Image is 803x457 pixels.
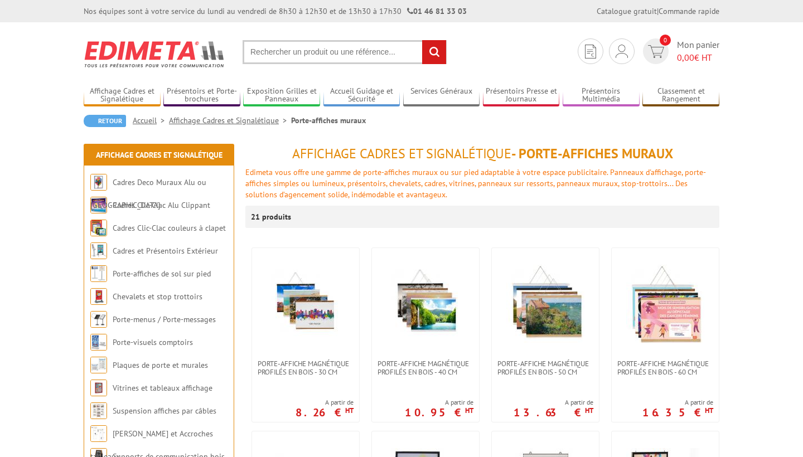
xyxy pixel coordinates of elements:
img: PORTE-AFFICHE MAGNÉTIQUE PROFILÉS EN BOIS - 30 cm [267,265,345,343]
a: Accueil [133,115,169,125]
span: Affichage Cadres et Signalétique [292,145,511,162]
img: Suspension affiches par câbles [90,402,107,419]
a: Présentoirs Presse et Journaux [483,86,560,105]
a: Commande rapide [659,6,719,16]
img: Porte-visuels comptoirs [90,334,107,351]
a: devis rapide 0 Mon panier 0,00€ HT [640,38,719,64]
p: 8.26 € [296,409,354,416]
span: A partir de [405,398,473,407]
a: Accueil Guidage et Sécurité [323,86,400,105]
a: Chevalets et stop trottoirs [113,291,202,302]
a: Affichage Cadres et Signalétique [96,150,222,160]
span: A partir de [514,398,593,407]
a: Suspension affiches par câbles [113,406,216,416]
span: PORTE-AFFICHE MAGNÉTIQUE PROFILÉS EN BOIS - 30 cm [258,359,354,376]
img: Chevalets et stop trottoirs [90,288,107,305]
a: Plaques de porte et murales [113,360,208,370]
strong: 01 46 81 33 03 [407,6,467,16]
a: PORTE-AFFICHE MAGNÉTIQUE PROFILÉS EN BOIS - 40 cm [372,359,479,376]
img: Cadres Deco Muraux Alu ou Bois [90,174,107,191]
p: 13.63 € [514,409,593,416]
img: devis rapide [616,45,628,58]
img: PORTE-AFFICHE MAGNÉTIQUE PROFILÉS EN BOIS - 40 cm [386,265,465,343]
a: PORTE-AFFICHE MAGNÉTIQUE PROFILÉS EN BOIS - 50 cm [492,359,599,376]
img: Cimaises et Accroches tableaux [90,425,107,442]
img: devis rapide [648,45,664,58]
span: 0,00 [677,52,694,63]
a: Présentoirs Multimédia [563,86,640,105]
img: Edimeta [84,33,226,75]
h1: - Porte-affiches muraux [245,147,719,161]
span: € HT [677,51,719,64]
img: Porte-affiches de sol sur pied [90,265,107,282]
sup: HT [585,406,593,415]
a: Cadres et Présentoirs Extérieur [113,246,218,256]
a: Catalogue gratuit [597,6,657,16]
a: Porte-visuels comptoirs [113,337,193,347]
sup: HT [465,406,473,415]
img: Cadres et Présentoirs Extérieur [90,242,107,259]
a: Cadres Clic-Clac couleurs à clapet [113,223,226,233]
a: Affichage Cadres et Signalétique [169,115,291,125]
a: PORTE-AFFICHE MAGNÉTIQUE PROFILÉS EN BOIS - 30 cm [252,359,359,376]
a: Retour [84,115,126,127]
span: 0 [660,35,671,46]
img: Cadres Clic-Clac couleurs à clapet [90,220,107,236]
p: 16.35 € [642,409,713,416]
img: Porte-menus / Porte-messages [90,311,107,328]
a: Services Généraux [403,86,480,105]
a: Vitrines et tableaux affichage [113,383,212,393]
a: PORTE-AFFICHE MAGNÉTIQUE PROFILÉS EN BOIS - 60 cm [612,359,719,376]
img: PORTE-AFFICHE MAGNÉTIQUE PROFILÉS EN BOIS - 50 cm [506,265,584,343]
div: Nos équipes sont à votre service du lundi au vendredi de 8h30 à 12h30 et de 13h30 à 17h30 [84,6,467,17]
li: Porte-affiches muraux [291,115,366,126]
img: devis rapide [585,45,596,59]
input: Rechercher un produit ou une référence... [243,40,447,64]
span: PORTE-AFFICHE MAGNÉTIQUE PROFILÉS EN BOIS - 40 cm [378,359,473,376]
span: Mon panier [677,38,719,64]
p: 10.95 € [405,409,473,416]
sup: HT [705,406,713,415]
input: rechercher [422,40,446,64]
a: Cadres Clic-Clac Alu Clippant [113,200,210,210]
a: Affichage Cadres et Signalétique [84,86,161,105]
p: 21 produits [251,206,293,228]
sup: HT [345,406,354,415]
img: Vitrines et tableaux affichage [90,380,107,396]
a: Cadres Deco Muraux Alu ou [GEOGRAPHIC_DATA] [90,177,206,210]
span: A partir de [642,398,713,407]
span: PORTE-AFFICHE MAGNÉTIQUE PROFILÉS EN BOIS - 50 cm [497,359,593,376]
font: Edimeta vous offre une gamme de porte-affiches muraux ou sur pied adaptable à votre espace public... [245,167,706,200]
img: PORTE-AFFICHE MAGNÉTIQUE PROFILÉS EN BOIS - 60 cm [626,265,704,343]
span: A partir de [296,398,354,407]
a: Classement et Rangement [642,86,719,105]
a: Présentoirs et Porte-brochures [163,86,240,105]
img: Plaques de porte et murales [90,357,107,373]
a: Porte-affiches de sol sur pied [113,269,211,279]
a: Porte-menus / Porte-messages [113,314,216,324]
span: PORTE-AFFICHE MAGNÉTIQUE PROFILÉS EN BOIS - 60 cm [617,359,713,376]
div: | [597,6,719,17]
a: Exposition Grilles et Panneaux [243,86,320,105]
